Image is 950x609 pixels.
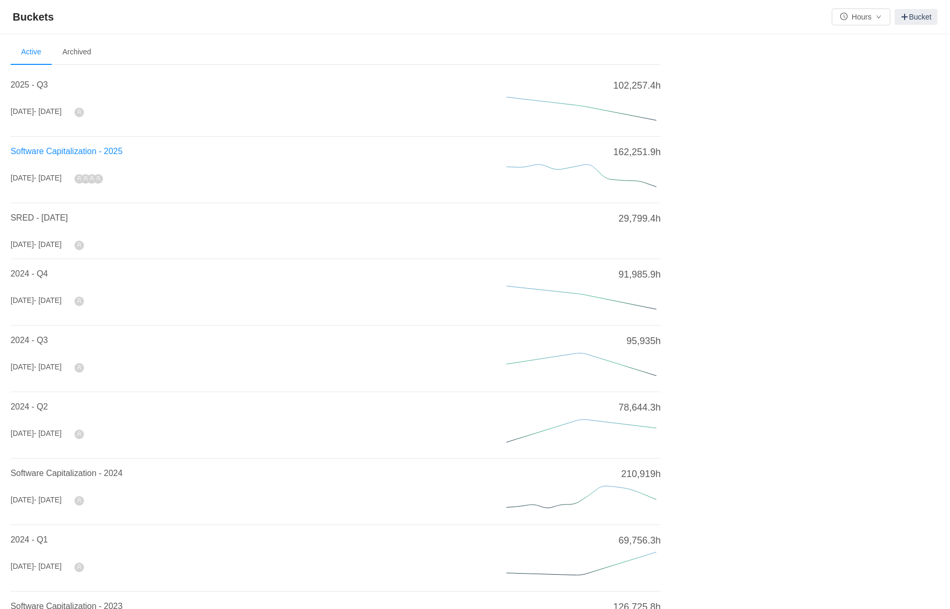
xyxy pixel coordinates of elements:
[11,173,62,184] div: [DATE]
[613,145,661,159] span: 162,251.9h
[618,268,661,282] span: 91,985.9h
[11,80,48,89] a: 2025 - Q3
[77,242,82,248] i: icon: user
[77,498,82,503] i: icon: user
[77,431,82,436] i: icon: user
[34,107,62,116] span: - [DATE]
[52,40,101,65] li: Archived
[11,269,48,278] a: 2024 - Q4
[11,402,48,411] a: 2024 - Q2
[34,296,62,304] span: - [DATE]
[77,176,82,181] i: icon: user
[13,8,60,25] span: Buckets
[11,494,62,506] div: [DATE]
[11,361,62,373] div: [DATE]
[89,176,95,181] i: icon: user
[34,496,62,504] span: - [DATE]
[626,334,661,348] span: 95,935h
[618,401,661,415] span: 78,644.3h
[613,79,661,93] span: 102,257.4h
[621,467,661,481] span: 210,919h
[34,429,62,437] span: - [DATE]
[77,564,82,569] i: icon: user
[11,239,62,250] div: [DATE]
[895,9,937,25] a: Bucket
[96,176,101,181] i: icon: user
[11,106,62,117] div: [DATE]
[34,562,62,570] span: - [DATE]
[11,295,62,306] div: [DATE]
[77,298,82,303] i: icon: user
[34,240,62,249] span: - [DATE]
[618,212,661,226] span: 29,799.4h
[83,176,88,181] i: icon: user
[11,40,52,65] li: Active
[11,428,62,439] div: [DATE]
[34,363,62,371] span: - [DATE]
[11,561,62,572] div: [DATE]
[11,147,123,156] a: Software Capitalization - 2025
[618,534,661,548] span: 69,756.3h
[77,109,82,115] i: icon: user
[11,535,48,544] a: 2024 - Q1
[34,174,62,182] span: - [DATE]
[77,365,82,370] i: icon: user
[832,8,890,25] button: icon: clock-circleHoursicon: down
[11,213,68,222] a: SRED - [DATE]
[11,336,48,345] a: 2024 - Q3
[11,469,123,478] a: Software Capitalization - 2024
